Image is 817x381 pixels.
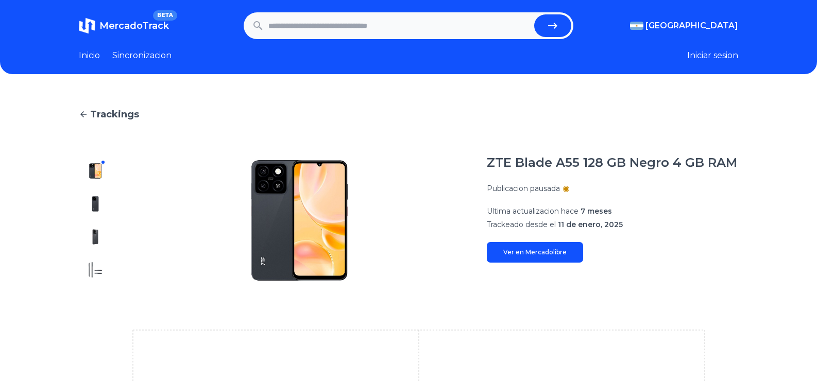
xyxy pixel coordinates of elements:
img: ZTE Blade A55 128 GB Negro 4 GB RAM [87,262,104,278]
span: 11 de enero, 2025 [558,220,623,229]
h1: ZTE Blade A55 128 GB Negro 4 GB RAM [487,154,737,171]
span: Ultima actualizacion hace [487,206,578,216]
span: [GEOGRAPHIC_DATA] [645,20,738,32]
a: Inicio [79,49,100,62]
img: MercadoTrack [79,18,95,34]
span: 7 meses [581,206,612,216]
span: Trackeado desde el [487,220,556,229]
button: [GEOGRAPHIC_DATA] [630,20,738,32]
img: ZTE Blade A55 128 GB Negro 4 GB RAM [87,229,104,245]
a: Trackings [79,107,738,122]
img: ZTE Blade A55 128 GB Negro 4 GB RAM [87,196,104,212]
span: MercadoTrack [99,20,169,31]
button: Iniciar sesion [687,49,738,62]
img: ZTE Blade A55 128 GB Negro 4 GB RAM [132,154,466,286]
a: Ver en Mercadolibre [487,242,583,263]
a: Sincronizacion [112,49,172,62]
p: Publicacion pausada [487,183,560,194]
img: Argentina [630,22,643,30]
a: MercadoTrackBETA [79,18,169,34]
span: Trackings [90,107,139,122]
span: BETA [153,10,177,21]
img: ZTE Blade A55 128 GB Negro 4 GB RAM [87,163,104,179]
